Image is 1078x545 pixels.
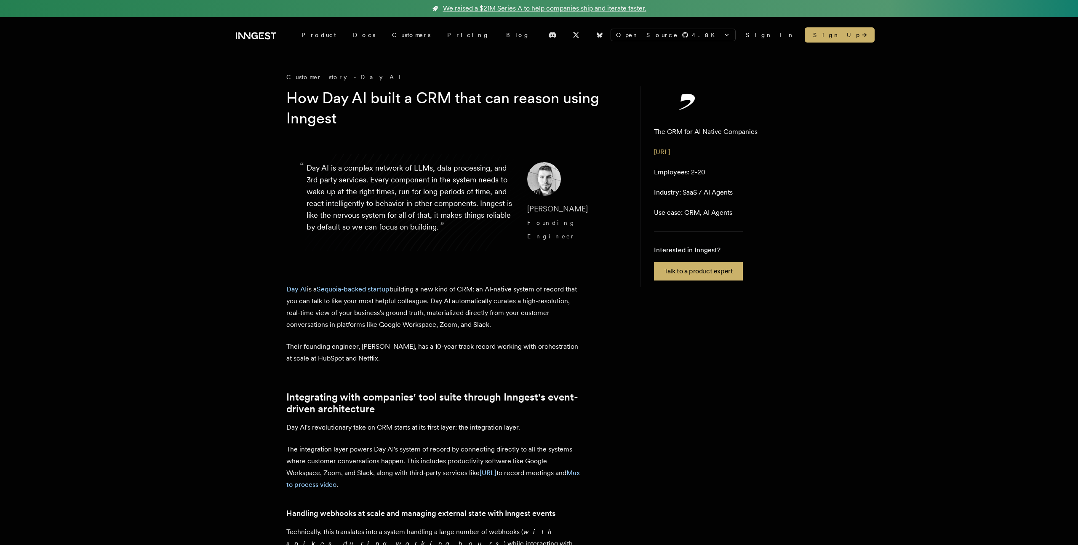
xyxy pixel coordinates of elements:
[286,285,307,293] a: Day AI
[286,391,581,415] a: Integrating with companies' tool suite through Inngest's event-driven architecture
[654,208,683,216] span: Use case:
[654,245,743,255] p: Interested in Inngest?
[616,31,678,39] span: Open Source
[317,285,390,293] a: Sequoia-backed startup
[543,28,562,42] a: Discord
[286,73,623,81] div: Customer story - Day AI
[746,31,795,39] a: Sign In
[286,88,610,128] h1: How Day AI built a CRM that can reason using Inngest
[384,27,439,43] a: Customers
[344,27,384,43] a: Docs
[527,219,576,240] span: Founding Engineer
[805,27,875,43] a: Sign Up
[654,188,681,196] span: Industry:
[286,508,555,519] a: Handling webhooks at scale and managing external state with Inngest events
[654,168,689,176] span: Employees:
[443,3,646,13] span: We raised a $21M Series A to help companies ship and iterate faster.
[440,220,444,232] span: ”
[286,283,581,331] p: is a building a new kind of CRM: an AI-native system of record that you can talk to like your mos...
[654,208,732,218] p: CRM, AI Agents
[293,27,344,43] div: Product
[498,27,538,43] a: Blog
[286,443,581,491] p: The integration layer powers Day AI's system of record by connecting directly to all the systems ...
[654,187,733,198] p: SaaS / AI Agents
[692,31,720,39] span: 4.8 K
[286,341,581,364] p: Their founding engineer, [PERSON_NAME], has a 10-year track record working with orchestration at ...
[654,148,670,156] a: [URL]
[590,28,609,42] a: Bluesky
[527,162,561,196] img: Image of Erik Munson
[654,93,721,110] img: Day AI's logo
[439,27,498,43] a: Pricing
[654,127,758,137] p: The CRM for AI Native Companies
[567,28,585,42] a: X
[286,422,581,433] p: Day AI's revolutionary take on CRM starts at its first layer: the integration layer.
[300,164,304,169] span: “
[654,262,743,281] a: Talk to a product expert
[654,167,705,177] p: 2-20
[307,162,514,243] p: Day AI is a complex network of LLMs, data processing, and 3rd party services. Every component in ...
[480,469,496,477] a: [URL]
[527,204,588,213] span: [PERSON_NAME]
